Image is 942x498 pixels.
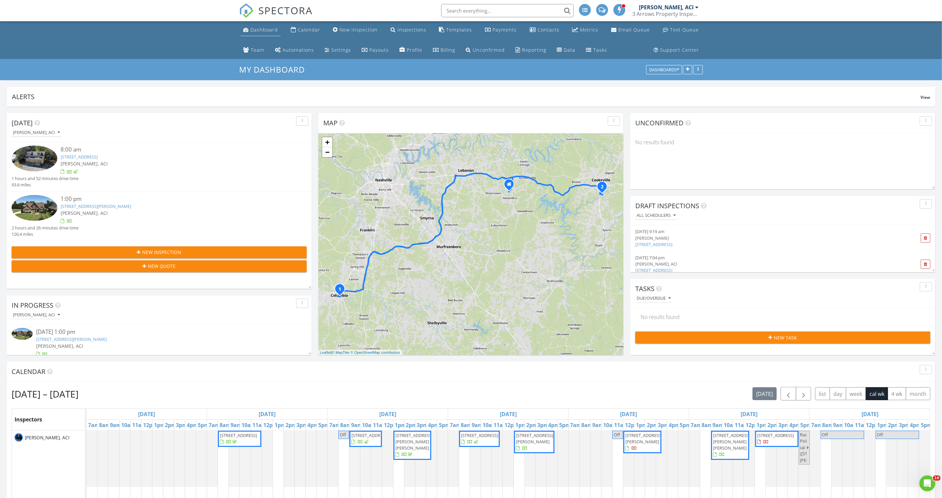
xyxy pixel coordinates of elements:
[646,65,682,75] button: Dashboards
[635,228,881,235] div: [DATE] 9:19 am
[739,409,759,419] a: Go to August 29, 2025
[61,195,282,203] div: 1:00 pm
[152,420,167,430] a: 1pm
[397,27,426,33] div: Inspections
[351,350,400,354] a: © OpenStreetMap contributors
[906,387,930,400] button: month
[854,420,871,430] a: 11am
[757,432,794,438] span: [STREET_ADDRESS]
[12,195,307,237] a: 1:00 pm [STREET_ADDRESS][PERSON_NAME] [PERSON_NAME], ACI 2 hours and 26 minutes drive time 126.4 ...
[733,420,751,430] a: 11am
[554,44,578,56] a: Data
[24,434,71,441] span: [PERSON_NAME], ACI
[240,420,258,430] a: 10am
[272,44,317,56] a: Automations (Advanced)
[318,350,402,355] div: |
[131,420,148,430] a: 11am
[13,130,60,135] div: [PERSON_NAME], ACI
[920,94,930,100] span: View
[864,420,882,430] a: 12pm
[229,420,244,430] a: 9am
[670,27,699,33] div: Text Queue
[86,420,101,430] a: 7am
[61,160,108,167] span: [PERSON_NAME], ACI
[12,175,78,182] div: 1 hours and 52 minutes drive time
[875,420,890,430] a: 1pm
[660,47,699,53] div: Support Center
[608,24,653,36] a: Email Queue
[635,228,881,248] a: [DATE] 9:19 am [PERSON_NAME] [STREET_ADDRESS]
[591,420,605,430] a: 9am
[239,3,254,18] img: The Best Home Inspection Software - Spectora
[649,68,679,72] div: Dashboards
[395,432,433,451] span: [STREET_ADDRESS][PERSON_NAME][PERSON_NAME]
[12,231,78,237] div: 126.4 miles
[636,308,930,326] div: No results found
[635,201,699,210] span: Draft Inspections
[12,367,45,376] span: Calendar
[12,118,33,127] span: [DATE]
[12,311,61,320] button: [PERSON_NAME], ACI
[753,387,777,400] button: [DATE]
[320,350,331,354] a: Leaflet
[678,420,693,430] a: 5pm
[830,387,846,400] button: day
[482,24,519,36] a: Payments
[634,420,649,430] a: 1pm
[635,255,881,274] a: [DATE] 7:04 pm [PERSON_NAME], ACI [STREET_ADDRESS]
[637,296,671,301] div: Due/Overdue
[340,432,346,438] span: Off
[744,420,762,430] a: 12pm
[810,420,824,430] a: 7am
[12,225,78,231] div: 2 hours and 26 minutes drive time
[430,44,458,56] a: Billing
[371,420,389,430] a: 11am
[800,432,839,463] span: Radon Pick-up ([STREET_ADDRESS][PERSON_NAME])
[527,24,562,36] a: Contacts
[251,420,269,430] a: 11am
[635,294,672,303] button: Due/Overdue
[12,387,78,401] h2: [DATE] – [DATE]
[846,387,866,400] button: week
[614,432,620,438] span: Off
[239,9,313,23] a: SPECTORA
[13,313,60,317] div: [PERSON_NAME], ACI
[711,420,726,430] a: 9am
[426,420,441,430] a: 4pm
[15,433,23,442] img: bni_headshots18.jpg
[635,118,684,127] span: Unconfirmed
[12,182,78,188] div: 93.6 miles
[441,47,455,53] div: Billing
[509,184,513,188] div: 95 Switchboard Rd, Brush Creek TN 38547
[397,44,425,56] a: Company Profile
[781,387,796,401] button: Previous
[12,195,57,221] img: 9344860%2Fcover_photos%2Fwc7BypGBwMzDhoVUvzu2%2Fsmall.jpg
[580,27,599,33] div: Metrics
[340,289,344,293] div: 1026 1/2 Bridge St , Columbia, TN 38401
[822,432,828,438] span: Off
[196,420,211,430] a: 5pm
[330,24,380,36] a: New Inspection
[656,420,671,430] a: 3pm
[404,420,419,430] a: 2pm
[713,432,750,451] span: [STREET_ADDRESS][PERSON_NAME][PERSON_NAME]
[382,420,400,430] a: 12pm
[625,432,662,445] span: [STREET_ADDRESS][PERSON_NAME]
[470,420,485,430] a: 9am
[12,146,57,171] img: 9347249%2Fcover_photos%2FAhaqcRtSZrYspns8Auc3%2Fsmall.jpg
[273,420,288,430] a: 1pm
[36,328,282,336] div: [DATE] 1:00 pm
[61,146,282,154] div: 8:00 am
[388,24,429,36] a: Inspections
[602,420,619,430] a: 10am
[461,432,498,438] span: [STREET_ADDRESS]
[448,420,463,430] a: 7am
[12,146,307,188] a: 8:00 am [STREET_ADDRESS] [PERSON_NAME], ACI 1 hours and 52 minutes drive time 93.6 miles
[866,387,888,400] button: cal wk
[722,420,740,430] a: 10am
[569,420,584,430] a: 7am
[516,432,553,445] span: [STREET_ADDRESS][PERSON_NAME]
[619,409,639,419] a: Go to August 28, 2025
[796,387,811,401] button: Next
[340,27,378,33] div: New Inspection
